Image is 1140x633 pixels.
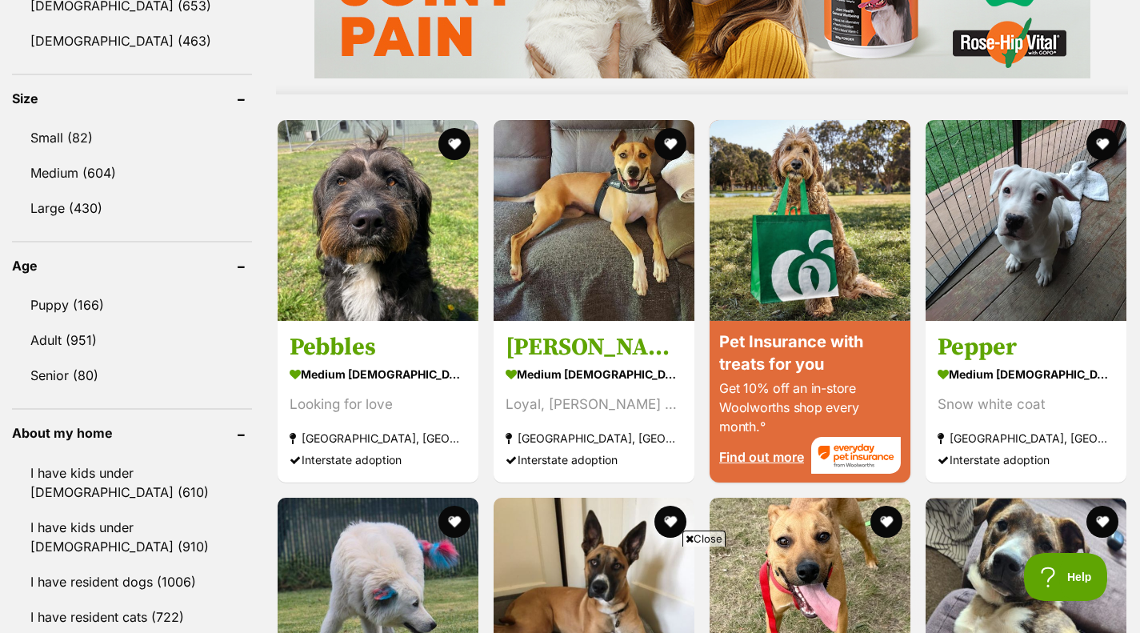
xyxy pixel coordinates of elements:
[506,427,682,449] strong: [GEOGRAPHIC_DATA], [GEOGRAPHIC_DATA]
[926,120,1126,321] img: Pepper - Jack Russell Terrier x Staffordshire Bull Terrier x Australian Cattle Dog
[1086,128,1118,160] button: favourite
[438,506,470,538] button: favourite
[506,394,682,415] div: Loyal, [PERSON_NAME] mix
[12,511,252,563] a: I have kids under [DEMOGRAPHIC_DATA] (910)
[12,156,252,190] a: Medium (604)
[506,449,682,471] div: Interstate adoption
[654,506,686,538] button: favourite
[506,332,682,363] h3: [PERSON_NAME]
[278,320,478,483] a: Pebbles medium [DEMOGRAPHIC_DATA] Dog Looking for love [GEOGRAPHIC_DATA], [GEOGRAPHIC_DATA] Inter...
[938,363,1114,386] strong: medium [DEMOGRAPHIC_DATA] Dog
[182,553,958,625] iframe: Advertisement
[1024,553,1108,601] iframe: Help Scout Beacon - Open
[290,449,466,471] div: Interstate adoption
[870,506,902,538] button: favourite
[278,120,478,321] img: Pebbles - Old English Sheepdog x Poodle Dog
[12,359,252,392] a: Senior (80)
[494,320,694,483] a: [PERSON_NAME] medium [DEMOGRAPHIC_DATA] Dog Loyal, [PERSON_NAME] mix [GEOGRAPHIC_DATA], [GEOGRAPH...
[926,320,1126,483] a: Pepper medium [DEMOGRAPHIC_DATA] Dog Snow white coat [GEOGRAPHIC_DATA], [GEOGRAPHIC_DATA] Interst...
[494,120,694,321] img: Dixie - Great Dane x Staffordshire Bull Terrier Dog
[12,121,252,154] a: Small (82)
[938,449,1114,471] div: Interstate adoption
[290,427,466,449] strong: [GEOGRAPHIC_DATA], [GEOGRAPHIC_DATA]
[12,565,252,599] a: I have resident dogs (1006)
[12,288,252,322] a: Puppy (166)
[12,191,252,225] a: Large (430)
[506,363,682,386] strong: medium [DEMOGRAPHIC_DATA] Dog
[12,426,252,440] header: About my home
[12,456,252,509] a: I have kids under [DEMOGRAPHIC_DATA] (610)
[12,323,252,357] a: Adult (951)
[938,332,1114,363] h3: Pepper
[290,332,466,363] h3: Pebbles
[12,258,252,273] header: Age
[938,394,1114,415] div: Snow white coat
[938,427,1114,449] strong: [GEOGRAPHIC_DATA], [GEOGRAPHIC_DATA]
[682,531,726,547] span: Close
[290,363,466,386] strong: medium [DEMOGRAPHIC_DATA] Dog
[1086,506,1118,538] button: favourite
[12,91,252,106] header: Size
[438,128,470,160] button: favourite
[654,128,686,160] button: favourite
[290,394,466,415] div: Looking for love
[12,24,252,58] a: [DEMOGRAPHIC_DATA] (463)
